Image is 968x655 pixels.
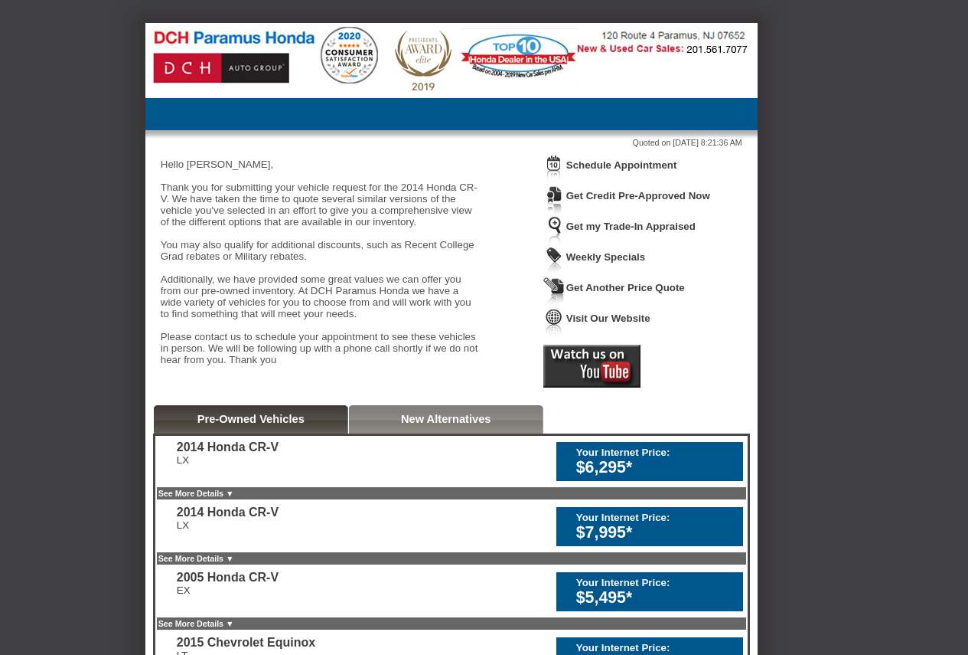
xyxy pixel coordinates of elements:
img: Icon_TradeInAppraisal.png [543,216,565,244]
a: Get Another Price Quote [566,282,685,293]
a: Pre-Owned Vehicles [197,413,305,425]
div: 2014 Honda CR-V [177,440,279,454]
div: LX [177,519,279,531]
div: Quoted on [DATE] 8:21:36 AM [161,138,742,147]
img: Icon_GetQuote.png [543,277,565,306]
a: Schedule Appointment [566,159,677,171]
div: Hello [PERSON_NAME], Thank you for submitting your vehicle request for the 2014 Honda CR-V. We ha... [161,147,482,377]
a: Visit Our Website [566,313,650,324]
div: Your Internet Price: [576,512,735,523]
img: Icon_Youtube2.png [543,345,640,388]
div: 2014 Honda CR-V [177,506,279,519]
a: See More Details ▼ [158,619,234,628]
div: $7,995* [576,523,735,542]
div: Your Internet Price: [576,642,735,653]
div: Your Internet Price: [576,447,735,458]
div: 2005 Honda CR-V [177,571,279,585]
div: Your Internet Price: [576,577,735,588]
div: LX [177,454,279,466]
a: New Alternatives [401,413,491,425]
img: Icon_CreditApproval.png [543,185,565,214]
a: See More Details ▼ [158,489,234,498]
a: Weekly Specials [566,251,645,263]
a: See More Details ▼ [158,554,234,563]
div: EX [177,585,279,596]
img: Icon_WeeklySpecials.png [543,247,565,275]
a: Get my Trade-In Appraised [566,221,696,232]
img: Icon_VisitWebsite.png [543,308,565,336]
div: $5,495* [576,588,735,608]
div: $6,295* [576,458,735,477]
img: Icon_ScheduleAppointment.png [543,155,565,183]
a: Get Credit Pre-Approved Now [566,190,710,201]
div: 2015 Chevrolet Equinox [177,636,315,650]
